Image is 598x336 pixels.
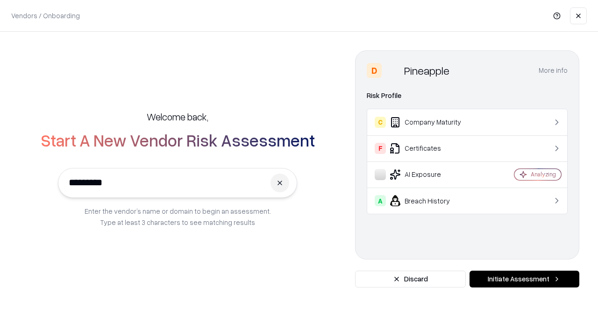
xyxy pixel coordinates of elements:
[375,195,386,206] div: A
[375,143,486,154] div: Certificates
[11,11,80,21] p: Vendors / Onboarding
[375,117,386,128] div: C
[367,63,382,78] div: D
[385,63,400,78] img: Pineapple
[147,110,208,123] h5: Welcome back,
[375,195,486,206] div: Breach History
[355,271,466,287] button: Discard
[375,117,486,128] div: Company Maturity
[404,63,449,78] div: Pineapple
[539,62,568,79] button: More info
[470,271,579,287] button: Initiate Assessment
[375,143,386,154] div: F
[85,205,271,228] p: Enter the vendor’s name or domain to begin an assessment. Type at least 3 characters to see match...
[531,170,556,178] div: Analyzing
[375,169,486,180] div: AI Exposure
[41,131,315,149] h2: Start A New Vendor Risk Assessment
[367,90,568,101] div: Risk Profile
